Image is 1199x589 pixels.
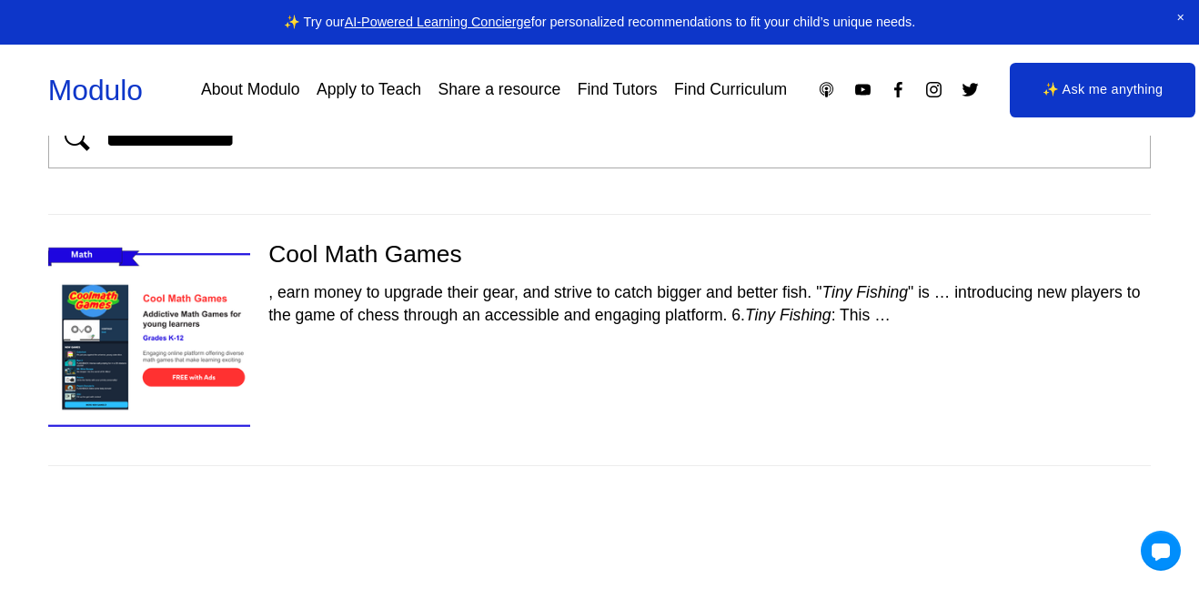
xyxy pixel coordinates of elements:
a: Twitter [961,80,980,99]
span: … [934,283,951,301]
a: AI-Powered Learning Concierge [345,15,531,29]
em: Fishing [780,306,831,324]
a: Share a resource [438,74,560,106]
a: Find Curriculum [674,74,787,106]
em: Tiny [821,283,851,301]
div: Cool Math Games [48,239,1152,269]
a: Apple Podcasts [817,80,836,99]
a: Instagram [924,80,943,99]
em: Fishing [856,283,908,301]
a: Apply to Teach [317,74,421,106]
a: YouTube [853,80,872,99]
a: About Modulo [201,74,299,106]
a: Find Tutors [578,74,658,106]
a: Facebook [889,80,908,99]
span: , earn money to upgrade their gear, and strive to catch bigger and better fish. " " is [268,283,930,301]
span: … [874,306,891,324]
div: Cool Math Games , earn money to upgrade their gear, and strive to catch bigger and better fish. "... [48,215,1152,465]
span: introducing new players to the game of chess through an accessible and engaging platform. 6. : This [268,283,1140,324]
em: Tiny [745,306,775,324]
a: Modulo [48,74,143,107]
a: ✨ Ask me anything [1010,63,1196,117]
